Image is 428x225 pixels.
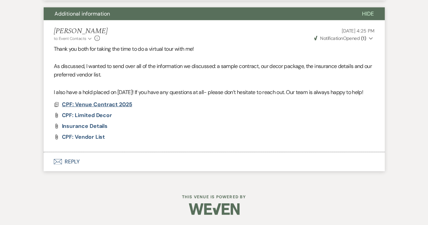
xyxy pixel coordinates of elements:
[54,10,110,17] span: Additional information
[361,35,366,41] strong: ( 1 )
[44,7,351,20] button: Additional information
[351,7,385,20] button: Hide
[362,10,374,17] span: Hide
[62,122,108,130] span: Insurance Details
[54,27,108,36] h5: [PERSON_NAME]
[320,35,343,41] span: Notification
[62,123,108,129] a: Insurance Details
[62,133,105,140] span: CPF: Vendor List
[62,100,134,109] button: CPF: Venue Contract 2025
[341,28,374,34] span: [DATE] 4:25 PM
[314,35,366,41] span: Opened
[62,101,132,108] span: CPF: Venue Contract 2025
[44,152,385,171] button: Reply
[62,113,112,118] a: CPF: Limited Decor
[54,36,93,42] button: to: Event Contacts
[54,88,375,97] p: I also have a hold placed on [DATE]! If you have any questions at all- please don’t hesitate to r...
[54,36,86,41] span: to: Event Contacts
[62,134,105,140] a: CPF: Vendor List
[62,112,112,119] span: CPF: Limited Decor
[189,197,240,221] img: Weven Logo
[313,35,375,42] button: NotificationOpened (1)
[54,62,375,79] p: As discussed, I wanted to send over all of the information we discussed: a sample contract, our d...
[54,45,375,53] p: Thank you both for taking the time to do a virtual tour with me!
